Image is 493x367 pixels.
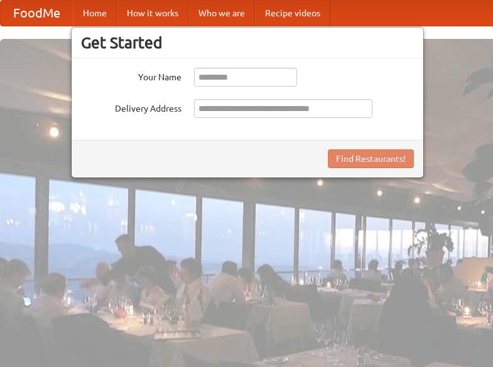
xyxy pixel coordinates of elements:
[255,1,330,26] a: Recipe videos
[81,68,181,83] label: Your Name
[73,1,117,26] a: Home
[117,1,188,26] a: How it works
[328,149,414,168] button: Find Restaurants!
[81,33,414,52] h3: Get Started
[1,1,73,26] a: FoodMe
[188,1,255,26] a: Who we are
[81,99,181,115] label: Delivery Address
